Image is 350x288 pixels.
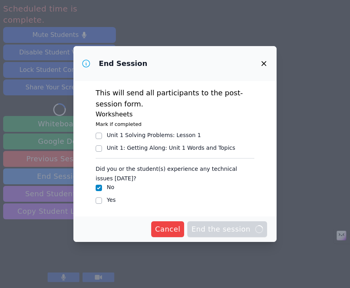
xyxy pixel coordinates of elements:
[187,221,267,237] button: End the session
[107,184,114,190] label: No
[107,131,201,139] div: Unit 1 Solving Problems : Lesson 1
[191,224,263,235] span: End the session
[151,221,185,237] button: Cancel
[107,144,235,152] div: Unit 1: Getting Along : Unit 1 Words and Topics
[96,110,254,119] h3: Worksheets
[155,224,181,235] span: Cancel
[96,87,254,110] p: This will send all participants to the post-session form.
[99,59,147,68] h3: End Session
[96,162,254,183] legend: Did you or the student(s) experience any technical issues [DATE]?
[107,197,116,203] label: Yes
[96,121,142,127] small: Mark if completed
